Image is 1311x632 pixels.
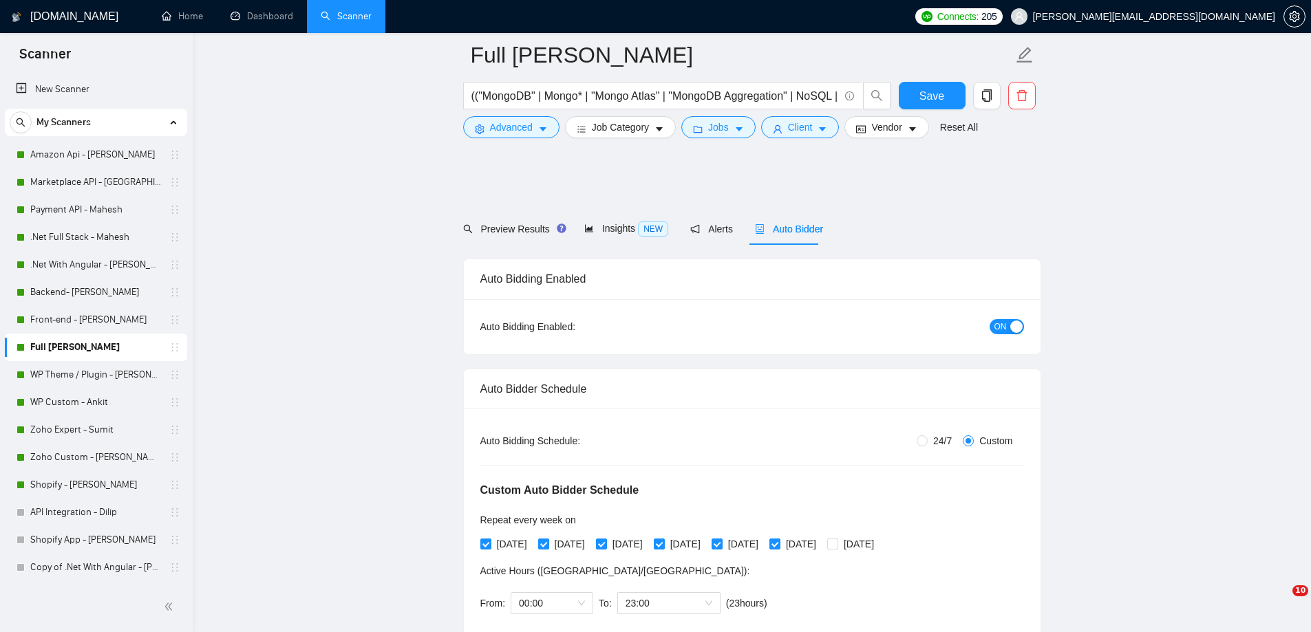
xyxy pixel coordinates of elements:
span: 24/7 [928,433,957,448]
h5: Custom Auto Bidder Schedule [480,482,639,499]
span: 205 [981,9,996,24]
li: My Scanners [5,109,187,581]
span: holder [169,562,180,573]
span: user [773,124,782,134]
span: idcard [856,124,866,134]
a: Full [PERSON_NAME] [30,334,161,361]
a: Copy of .Net With Angular - [PERSON_NAME] [30,554,161,581]
span: Vendor [871,120,902,135]
span: holder [169,287,180,298]
span: caret-down [654,124,664,134]
span: [DATE] [723,536,764,552]
span: holder [169,534,180,545]
a: Reset All [940,120,978,135]
span: caret-down [734,124,744,134]
span: caret-down [538,124,548,134]
span: [DATE] [607,536,648,552]
span: holder [169,149,180,160]
span: holder [169,204,180,215]
a: .Net With Angular - [PERSON_NAME] [30,251,161,279]
span: search [864,89,890,102]
span: copy [974,89,1000,102]
img: logo [12,6,21,28]
span: Job Category [592,120,649,135]
span: Alerts [690,224,733,235]
a: Zoho Custom - [PERSON_NAME] [30,444,161,471]
a: Amazon Api - [PERSON_NAME] [30,141,161,168]
a: .Net Full Stack - Mahesh [30,224,161,251]
span: edit [1016,46,1034,64]
button: Save [899,82,966,109]
span: 10 [1292,585,1308,596]
div: Auto Bidding Schedule: [480,433,661,448]
span: holder [169,397,180,408]
span: holder [169,259,180,270]
button: search [863,82,891,109]
a: New Scanner [16,76,176,103]
span: [DATE] [549,536,590,552]
span: search [463,224,473,234]
span: [DATE] [780,536,822,552]
span: Auto Bidder [755,224,823,235]
li: New Scanner [5,76,187,103]
span: bars [577,124,586,134]
span: user [1014,12,1024,21]
span: notification [690,224,700,234]
a: Shopify App - [PERSON_NAME] [30,526,161,554]
span: caret-down [908,124,917,134]
span: ON [994,319,1007,334]
span: robot [755,224,765,234]
span: holder [169,314,180,325]
span: setting [1284,11,1305,22]
a: setting [1283,11,1305,22]
span: Active Hours ( [GEOGRAPHIC_DATA]/[GEOGRAPHIC_DATA] ): [480,565,750,576]
span: [DATE] [838,536,880,552]
button: search [10,111,32,133]
span: [DATE] [665,536,706,552]
span: holder [169,232,180,243]
span: Scanner [8,44,82,73]
button: idcardVendorcaret-down [844,116,928,138]
span: Client [788,120,813,135]
button: settingAdvancedcaret-down [463,116,559,138]
button: setting [1283,6,1305,28]
button: barsJob Categorycaret-down [565,116,676,138]
input: Search Freelance Jobs... [471,87,839,105]
span: From: [480,598,506,609]
span: holder [169,424,180,435]
span: caret-down [818,124,827,134]
a: Marketplace API - [GEOGRAPHIC_DATA] [30,168,161,196]
span: folder [693,124,703,134]
span: delete [1009,89,1035,102]
span: holder [169,507,180,518]
span: Preview Results [463,224,562,235]
img: upwork-logo.png [921,11,932,22]
span: Insights [584,223,668,234]
span: Custom [974,433,1018,448]
span: Save [919,87,944,105]
input: Scanner name... [471,38,1013,72]
span: My Scanners [36,109,91,136]
span: holder [169,369,180,380]
span: holder [169,479,180,490]
span: holder [169,177,180,188]
a: Zoho Expert - Sumit [30,416,161,444]
a: homeHome [162,10,203,22]
div: Tooltip anchor [555,222,568,235]
span: holder [169,452,180,463]
a: Payment API - Mahesh [30,196,161,224]
a: WP Custom - Ankit [30,389,161,416]
button: delete [1008,82,1036,109]
span: Repeat every week on [480,514,576,525]
span: holder [169,342,180,353]
span: [DATE] [491,536,533,552]
div: Auto Bidding Enabled [480,259,1024,298]
a: API Integration - Dilip [30,499,161,526]
a: Shopify - [PERSON_NAME] [30,471,161,499]
span: Jobs [708,120,729,135]
div: Auto Bidder Schedule [480,369,1024,408]
span: NEW [638,221,668,237]
span: area-chart [584,224,594,233]
button: userClientcaret-down [761,116,840,138]
a: Front-end - [PERSON_NAME] [30,306,161,334]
